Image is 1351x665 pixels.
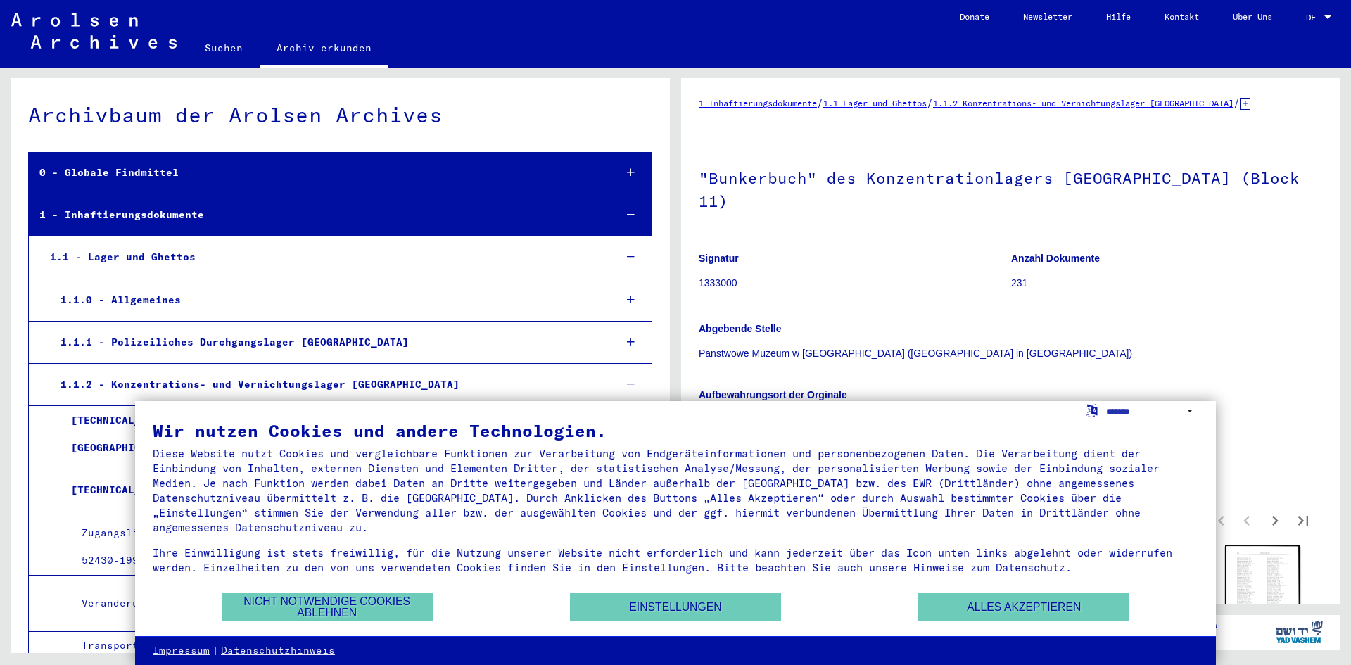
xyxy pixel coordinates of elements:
[29,159,604,186] div: 0 - Globale Findmittel
[28,99,652,131] div: Archivbaum der Arolsen Archives
[29,201,604,229] div: 1 - Inhaftierungsdokumente
[1289,506,1317,534] button: Last page
[699,276,1010,291] p: 1333000
[260,31,388,68] a: Archiv erkunden
[50,329,604,356] div: 1.1.1 - Polizeiliches Durchgangslager [GEOGRAPHIC_DATA]
[153,644,210,658] a: Impressum
[1084,403,1099,417] label: Sprache auswählen
[153,422,1198,439] div: Wir nutzen Cookies und andere Technologien.
[188,31,260,65] a: Suchen
[699,389,847,400] b: Aufbewahrungsort der Orginale
[221,644,335,658] a: Datenschutzhinweis
[699,346,1323,361] p: Panstwowe Muzeum w [GEOGRAPHIC_DATA] ([GEOGRAPHIC_DATA] in [GEOGRAPHIC_DATA])
[153,446,1198,535] div: Diese Website nutzt Cookies und vergleichbare Funktionen zur Verarbeitung von Endgeräteinformatio...
[699,146,1323,231] h1: "Bunkerbuch" des Konzentrationlagers [GEOGRAPHIC_DATA] (Block 11)
[39,243,604,271] div: 1.1 - Lager und Ghettos
[71,519,602,574] div: Zugangslisten: Nummernliste von Häftlings-Fragebögen "Männer", Häftlingsnummer 52430-199822, und ...
[918,593,1129,621] button: Alles akzeptieren
[1011,253,1100,264] b: Anzahl Dokumente
[1106,401,1198,422] select: Sprache auswählen
[61,476,602,504] div: [TECHNICAL_ID] - Listenmaterial Auschwitz
[699,323,781,334] b: Abgebende Stelle
[61,407,602,462] div: [TECHNICAL_ID] - Allgemeine Informationen Konzentrations- und Vernichtungslager [GEOGRAPHIC_DATA]
[927,96,933,109] span: /
[50,371,604,398] div: 1.1.2 - Konzentrations- und Vernichtungslager [GEOGRAPHIC_DATA]
[1205,506,1233,534] button: First page
[933,98,1233,108] a: 1.1.2 Konzentrations- und Vernichtungslager [GEOGRAPHIC_DATA]
[1225,545,1300,656] img: 002.jpg
[1273,614,1326,650] img: yv_logo.png
[1261,506,1289,534] button: Next page
[1233,506,1261,534] button: Previous page
[570,593,781,621] button: Einstellungen
[11,13,177,49] img: Arolsen_neg.svg
[699,98,817,108] a: 1 Inhaftierungsdokumente
[823,98,927,108] a: 1.1 Lager und Ghettos
[1233,96,1240,109] span: /
[153,545,1198,575] div: Ihre Einwilligung ist stets freiwillig, für die Nutzung unserer Website nicht erforderlich und ka...
[1306,13,1321,23] span: DE
[222,593,433,621] button: Nicht notwendige Cookies ablehnen
[699,253,739,264] b: Signatur
[817,96,823,109] span: /
[50,286,604,314] div: 1.1.0 - Allgemeines
[1011,276,1323,291] p: 231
